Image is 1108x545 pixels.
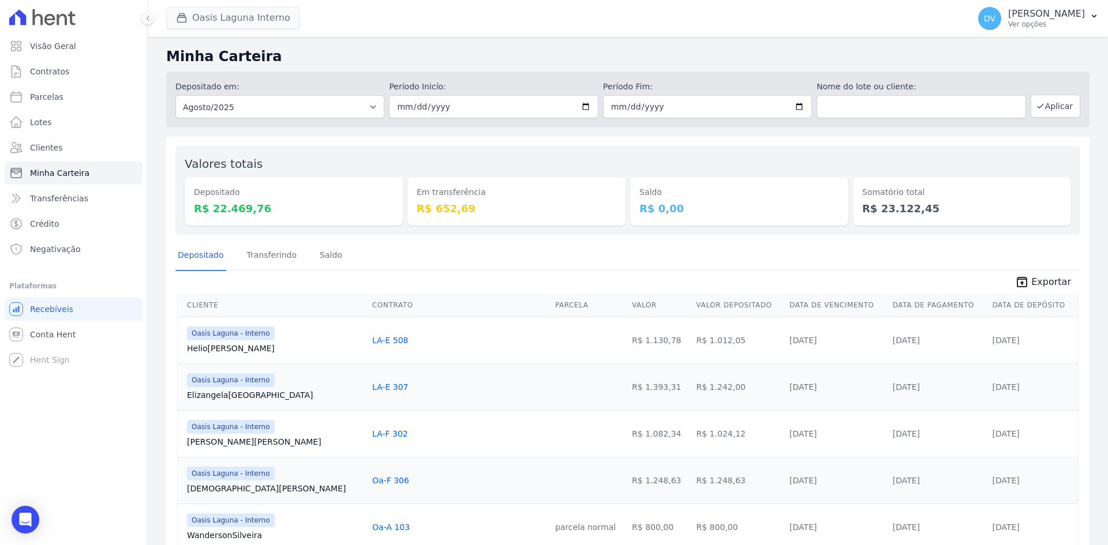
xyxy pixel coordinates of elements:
label: Nome do lote ou cliente: [817,81,1025,93]
th: Data de Vencimento [785,294,888,317]
button: DV [PERSON_NAME] Ver opções [969,2,1108,35]
a: Lotes [5,111,143,134]
a: LA-E 508 [372,336,408,345]
a: Crédito [5,212,143,235]
th: Parcela [551,294,627,317]
a: Transferindo [245,241,300,271]
span: Crédito [30,218,59,230]
a: [PERSON_NAME][PERSON_NAME] [187,436,363,448]
a: Visão Geral [5,35,143,58]
span: Exportar [1031,275,1071,289]
a: unarchive Exportar [1006,275,1080,291]
a: [DATE] [893,476,920,485]
a: Elizangela[GEOGRAPHIC_DATA] [187,389,363,401]
dd: R$ 0,00 [639,201,839,216]
span: Parcelas [30,91,63,103]
dt: Saldo [639,186,839,198]
i: unarchive [1015,275,1029,289]
a: Contratos [5,60,143,83]
span: Negativação [30,243,81,255]
label: Período Fim: [603,81,812,93]
span: Oasis Laguna - Interno [187,373,275,387]
a: [DATE] [992,476,1019,485]
th: Valor Depositado [692,294,785,317]
a: [DATE] [893,429,920,438]
h2: Minha Carteira [166,46,1090,67]
span: Minha Carteira [30,167,89,179]
a: [DATE] [789,382,817,392]
a: Transferências [5,187,143,210]
td: R$ 1.130,78 [627,317,691,363]
dd: R$ 22.469,76 [194,201,394,216]
a: Oa-F 306 [372,476,409,485]
th: Data de Depósito [987,294,1078,317]
a: [DATE] [789,429,817,438]
a: [DATE] [992,382,1019,392]
span: Oasis Laguna - Interno [187,513,275,527]
a: Clientes [5,136,143,159]
dt: Somatório total [862,186,1062,198]
td: R$ 1.082,34 [627,410,691,457]
dd: R$ 652,69 [417,201,616,216]
span: Conta Hent [30,329,76,340]
a: [DATE] [789,336,817,345]
a: LA-F 302 [372,429,408,438]
span: DV [984,14,995,22]
a: [DATE] [893,382,920,392]
a: [DATE] [992,336,1019,345]
a: Helio[PERSON_NAME] [187,343,363,354]
a: LA-E 307 [372,382,408,392]
a: [DATE] [893,523,920,532]
th: Contrato [368,294,551,317]
td: R$ 1.248,63 [692,457,785,503]
a: Recebíveis [5,298,143,321]
td: R$ 1.012,05 [692,317,785,363]
a: [DATE] [893,336,920,345]
td: R$ 1.242,00 [692,363,785,410]
a: Oa-A 103 [372,523,410,532]
a: Depositado [175,241,226,271]
div: Plataformas [9,279,138,293]
th: Valor [627,294,691,317]
th: Cliente [178,294,368,317]
a: Conta Hent [5,323,143,346]
span: Oasis Laguna - Interno [187,420,275,434]
label: Período Inicío: [389,81,598,93]
a: Negativação [5,238,143,261]
span: Clientes [30,142,62,153]
p: [PERSON_NAME] [1008,8,1085,20]
a: [DATE] [992,429,1019,438]
td: R$ 1.393,31 [627,363,691,410]
span: Transferências [30,193,88,204]
span: Visão Geral [30,40,76,52]
p: Ver opções [1008,20,1085,29]
span: Lotes [30,116,52,128]
a: Minha Carteira [5,161,143,185]
dt: Em transferência [417,186,616,198]
span: Contratos [30,66,69,77]
a: [DEMOGRAPHIC_DATA][PERSON_NAME] [187,483,363,494]
th: Data de Pagamento [888,294,988,317]
span: Recebíveis [30,303,73,315]
a: parcela normal [555,523,616,532]
dd: R$ 23.122,45 [862,201,1062,216]
a: Saldo [317,241,345,271]
button: Oasis Laguna Interno [166,7,300,29]
button: Aplicar [1031,95,1080,118]
div: Open Intercom Messenger [12,506,39,533]
a: [DATE] [789,523,817,532]
a: Parcelas [5,85,143,108]
td: R$ 1.024,12 [692,410,785,457]
dt: Depositado [194,186,394,198]
a: [DATE] [789,476,817,485]
td: R$ 1.248,63 [627,457,691,503]
a: [DATE] [992,523,1019,532]
label: Depositado em: [175,82,239,91]
a: WandersonSilveira [187,529,363,541]
label: Valores totais [185,157,263,171]
span: Oasis Laguna - Interno [187,467,275,480]
span: Oasis Laguna - Interno [187,326,275,340]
